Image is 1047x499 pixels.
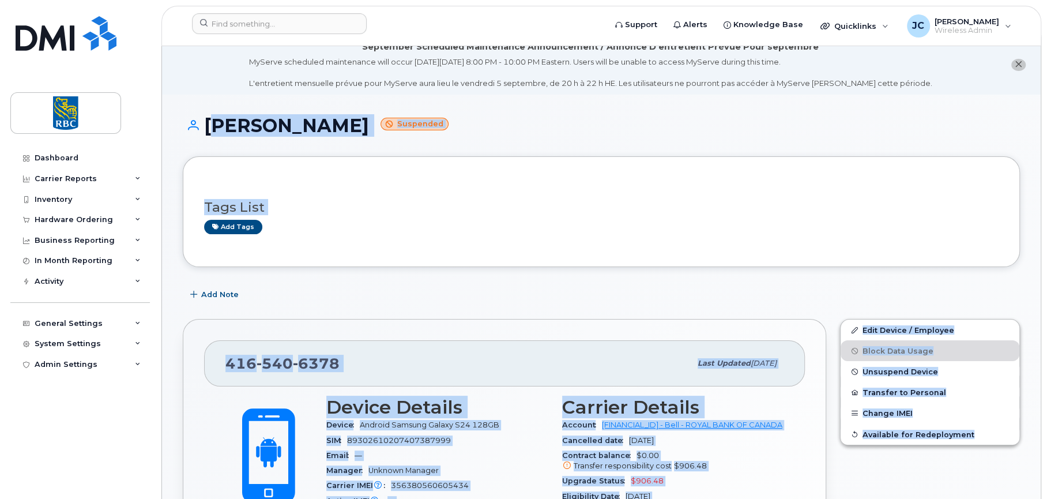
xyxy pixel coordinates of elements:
span: 89302610207407387999 [347,436,451,445]
span: 6378 [293,355,340,372]
span: Unsuspend Device [863,367,938,376]
span: — [355,451,362,460]
span: 540 [257,355,293,372]
div: MyServe scheduled maintenance will occur [DATE][DATE] 8:00 PM - 10:00 PM Eastern. Users will be u... [249,57,932,89]
a: Add tags [204,220,262,234]
span: Add Note [201,289,239,300]
span: SIM [326,436,347,445]
span: Upgrade Status [562,477,631,485]
div: September Scheduled Maintenance Announcement / Annonce D'entretient Prévue Pour septembre [362,41,819,53]
span: $0.00 [562,451,784,472]
span: [DATE] [629,436,654,445]
span: Carrier IMEI [326,481,391,490]
span: Android Samsung Galaxy S24 128GB [360,421,499,429]
button: Change IMEI [841,403,1019,423]
span: Contract balance [562,451,637,460]
h3: Carrier Details [562,397,784,418]
span: [DATE] [751,359,777,367]
div: Jenn Carlson [899,14,1019,37]
span: $906.48 [631,477,664,485]
span: Manager [326,466,368,475]
button: Add Note [183,284,248,305]
h3: Tags List [204,200,999,215]
span: Email [326,451,355,460]
div: Quicklinks [812,14,897,37]
h3: Device Details [326,397,548,418]
button: close notification [1011,59,1026,71]
span: Device [326,421,360,429]
a: Edit Device / Employee [841,320,1019,340]
small: Suspended [381,118,449,131]
span: 356380560605434 [391,481,469,490]
span: Available for Redeployment [863,430,974,438]
span: Account [562,421,602,429]
h1: [PERSON_NAME] [183,115,1020,136]
span: Transfer responsibility cost [574,462,672,470]
button: Available for Redeployment [841,424,1019,445]
button: Unsuspend Device [841,361,1019,382]
span: 416 [225,355,340,372]
button: Block Data Usage [841,340,1019,361]
span: Unknown Manager [368,466,439,475]
button: Transfer to Personal [841,382,1019,403]
a: [FINANCIAL_ID] - Bell - ROYAL BANK OF CANADA [602,421,782,429]
span: Last updated [698,359,751,367]
span: Cancelled date [562,436,629,445]
span: $906.48 [674,462,707,470]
